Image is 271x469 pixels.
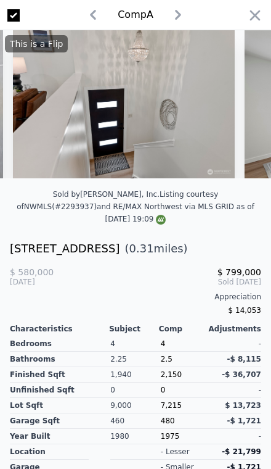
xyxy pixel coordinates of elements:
[225,401,261,410] span: $ 13,723
[156,215,166,225] img: NWMLS Logo
[161,339,166,348] span: 4
[110,429,161,444] div: 1980
[10,336,110,352] div: Bedrooms
[110,367,161,383] div: 1,940
[161,370,182,379] span: 2,150
[161,429,211,444] div: 1975
[209,324,261,334] div: Adjustments
[10,267,54,277] span: $ 580,000
[10,398,110,413] div: Lot Sqft
[161,352,211,367] div: 2.5
[10,429,110,444] div: Year Built
[13,30,235,178] img: Property Img
[110,352,161,367] div: 2.25
[119,240,187,257] span: ( miles)
[161,447,190,457] div: - lesser
[53,190,160,199] div: Sold by [PERSON_NAME], Inc .
[227,417,261,425] span: -$ 1,721
[129,242,154,255] span: 0.31
[211,336,261,352] div: -
[110,336,161,352] div: 4
[10,324,109,334] div: Characteristics
[10,240,119,257] div: [STREET_ADDRESS]
[227,355,261,363] span: -$ 8,115
[17,190,254,223] div: Listing courtesy of NWMLS (#2293937) and RE/MAX Northwest via MLS GRID as of [DATE] 19:09
[109,324,159,334] div: Subject
[10,383,110,398] div: Unfinished Sqft
[110,398,161,413] div: 9,000
[10,444,89,460] div: location
[222,447,261,456] span: -$ 21,799
[10,413,110,429] div: Garage Sqft
[10,352,110,367] div: Bathrooms
[94,277,261,287] span: Sold [DATE]
[217,267,261,277] span: $ 799,000
[118,7,153,22] div: Comp A
[229,306,261,315] span: $ 14,053
[161,401,182,410] span: 7,215
[10,277,94,287] div: [DATE]
[211,383,261,398] div: -
[5,35,68,52] div: This is a Flip
[161,417,175,425] span: 480
[161,386,166,394] span: 0
[159,324,209,334] div: Comp
[211,429,261,444] div: -
[10,292,261,302] div: Appreciation
[222,370,261,379] span: -$ 36,707
[10,367,110,383] div: Finished Sqft
[110,413,161,429] div: 460
[110,383,161,398] div: 0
